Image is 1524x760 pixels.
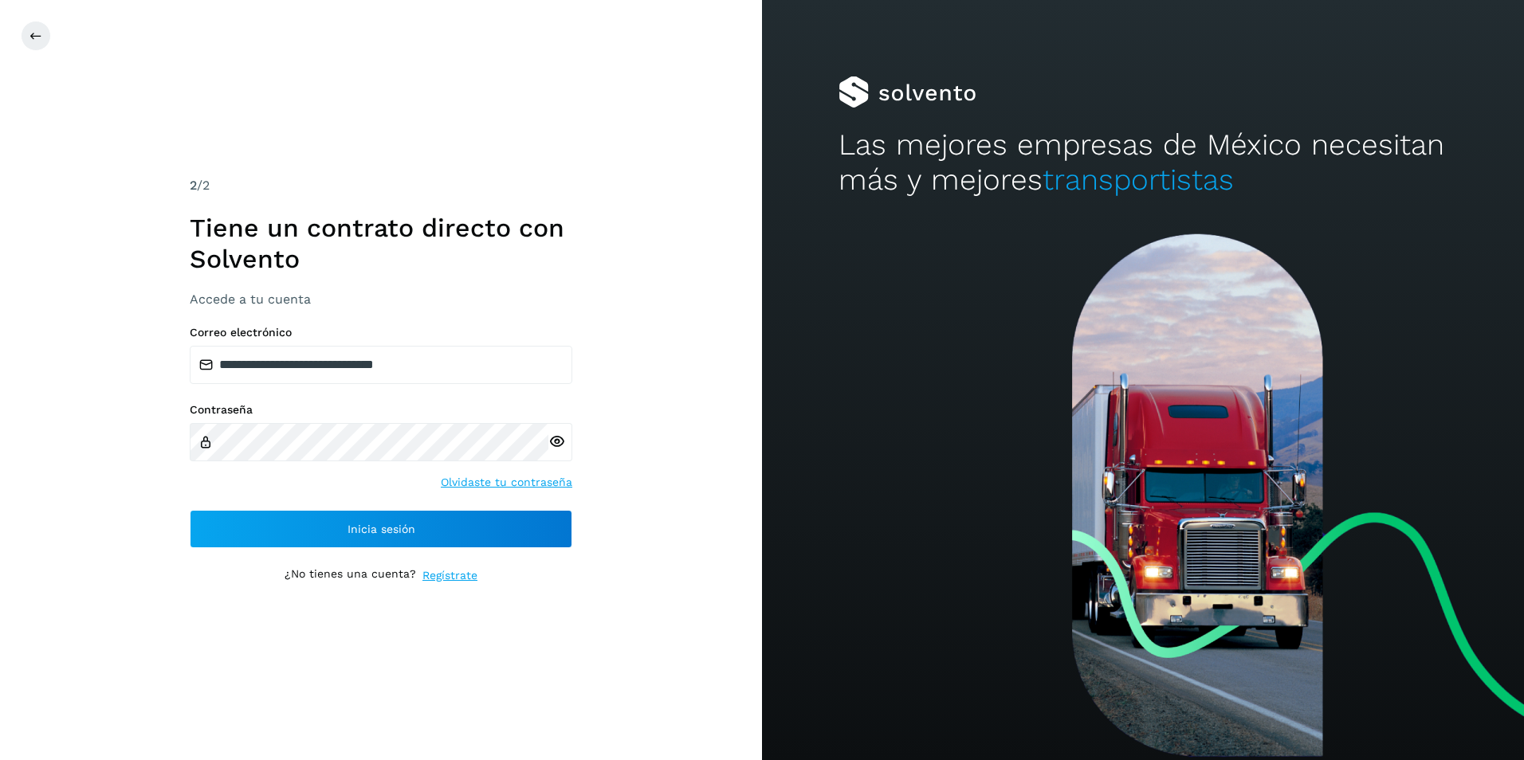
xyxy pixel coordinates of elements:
span: 2 [190,178,197,193]
label: Contraseña [190,403,572,417]
div: /2 [190,176,572,195]
button: Inicia sesión [190,510,572,548]
a: Regístrate [422,567,477,584]
span: transportistas [1043,163,1234,197]
a: Olvidaste tu contraseña [441,474,572,491]
h2: Las mejores empresas de México necesitan más y mejores [839,127,1448,198]
label: Correo electrónico [190,326,572,339]
h1: Tiene un contrato directo con Solvento [190,213,572,274]
span: Inicia sesión [348,523,415,535]
p: ¿No tienes una cuenta? [285,567,416,584]
h3: Accede a tu cuenta [190,292,572,307]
